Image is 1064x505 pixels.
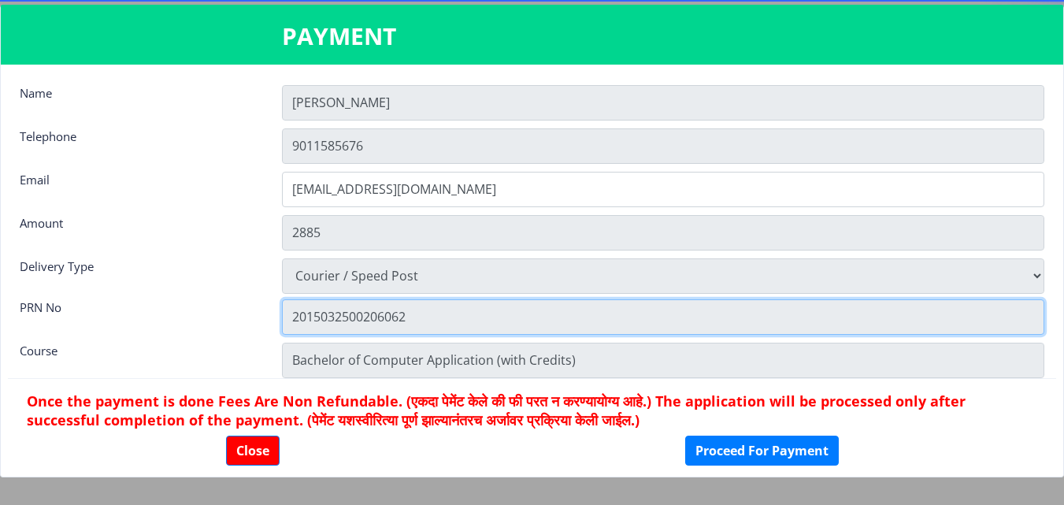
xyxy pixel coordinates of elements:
button: Proceed For Payment [685,436,839,466]
div: Delivery Type [8,258,270,290]
input: Name [282,85,1044,121]
h3: PAYMENT [282,20,783,52]
input: Telephone [282,128,1044,164]
div: Amount [8,215,270,247]
div: Course [8,343,270,374]
input: Zipcode [282,299,1044,335]
button: Close [226,436,280,466]
div: Email [8,172,270,203]
h6: Once the payment is done Fees Are Non Refundable. (एकदा पेमेंट केले की फी परत न करण्यायोग्य आहे.)... [27,392,1037,429]
input: Email [282,172,1044,207]
div: PRN No [8,299,270,331]
input: Zipcode [282,343,1044,378]
input: Amount [282,215,1044,251]
div: Name [8,85,270,117]
div: Telephone [8,128,270,160]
